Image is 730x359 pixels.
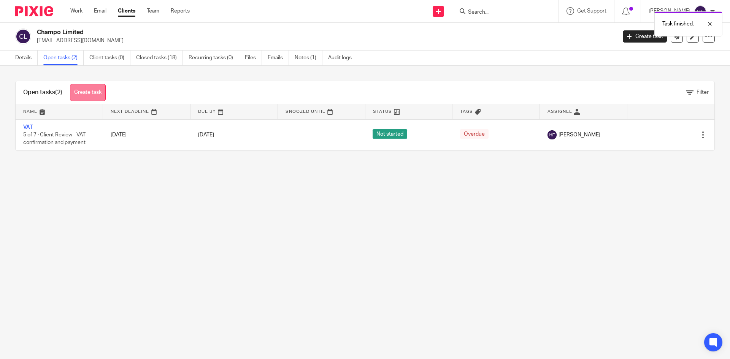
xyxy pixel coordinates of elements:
span: [PERSON_NAME] [559,131,600,139]
span: Snoozed Until [286,109,325,114]
img: Pixie [15,6,53,16]
a: Client tasks (0) [89,51,130,65]
a: Work [70,7,83,15]
a: Closed tasks (18) [136,51,183,65]
a: Emails [268,51,289,65]
a: Create task [70,84,106,101]
span: Tags [460,109,473,114]
p: [EMAIL_ADDRESS][DOMAIN_NAME] [37,37,611,44]
span: Status [373,109,392,114]
td: [DATE] [103,119,190,150]
a: Create task [623,30,667,43]
img: svg%3E [694,5,706,17]
h1: Open tasks [23,89,62,96]
h2: Champo Limited [37,28,497,36]
a: Reports [171,7,190,15]
span: (2) [55,89,62,95]
a: Audit logs [328,51,357,65]
a: Recurring tasks (0) [189,51,239,65]
span: [DATE] [198,132,214,138]
img: svg%3E [15,28,31,44]
span: Filter [697,90,709,95]
a: Notes (1) [295,51,322,65]
p: Task finished. [662,20,694,28]
a: Team [147,7,159,15]
span: Not started [373,129,407,139]
a: Files [245,51,262,65]
span: 5 of 7 · Client Review - VAT confirmation and payment [23,132,86,145]
img: svg%3E [547,130,557,139]
a: Clients [118,7,135,15]
a: VAT [23,125,33,130]
a: Open tasks (2) [43,51,84,65]
a: Details [15,51,38,65]
span: Overdue [460,129,489,139]
a: Email [94,7,106,15]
